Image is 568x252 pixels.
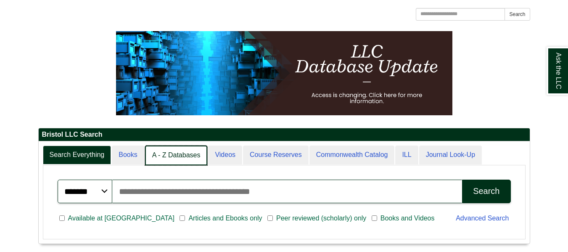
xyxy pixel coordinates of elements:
[473,186,499,196] div: Search
[116,31,452,115] img: HTML tutorial
[372,215,377,222] input: Books and Videos
[377,213,438,223] span: Books and Videos
[462,180,510,203] button: Search
[112,146,144,164] a: Books
[456,215,509,222] a: Advanced Search
[243,146,309,164] a: Course Reserves
[309,146,395,164] a: Commonwealth Catalog
[59,215,65,222] input: Available at [GEOGRAPHIC_DATA]
[65,213,178,223] span: Available at [GEOGRAPHIC_DATA]
[43,146,111,164] a: Search Everything
[273,213,370,223] span: Peer reviewed (scholarly) only
[505,8,530,21] button: Search
[39,128,530,141] h2: Bristol LLC Search
[185,213,265,223] span: Articles and Ebooks only
[180,215,185,222] input: Articles and Ebooks only
[267,215,273,222] input: Peer reviewed (scholarly) only
[419,146,482,164] a: Journal Look-Up
[145,146,208,165] a: A - Z Databases
[208,146,242,164] a: Videos
[395,146,418,164] a: ILL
